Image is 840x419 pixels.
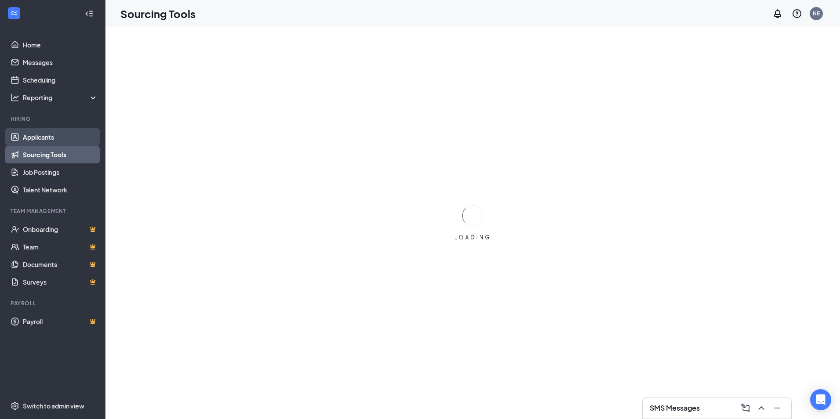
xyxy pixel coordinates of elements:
[23,220,98,238] a: OnboardingCrown
[23,181,98,199] a: Talent Network
[23,163,98,181] a: Job Postings
[85,9,94,18] svg: Collapse
[23,71,98,89] a: Scheduling
[23,313,98,330] a: PayrollCrown
[650,403,700,413] h3: SMS Messages
[451,234,495,241] div: LOADING
[23,36,98,54] a: Home
[772,8,783,19] svg: Notifications
[740,403,751,413] svg: ComposeMessage
[23,128,98,146] a: Applicants
[120,6,196,21] h1: Sourcing Tools
[11,207,96,215] div: Team Management
[11,93,19,102] svg: Analysis
[23,238,98,256] a: TeamCrown
[23,401,84,410] div: Switch to admin view
[11,300,96,307] div: Payroll
[23,273,98,291] a: SurveysCrown
[770,401,784,415] button: Minimize
[772,403,782,413] svg: Minimize
[11,115,96,123] div: Hiring
[23,256,98,273] a: DocumentsCrown
[11,401,19,410] svg: Settings
[792,8,802,19] svg: QuestionInfo
[23,146,98,163] a: Sourcing Tools
[739,401,753,415] button: ComposeMessage
[810,389,831,410] div: Open Intercom Messenger
[813,10,820,17] div: NE
[756,403,767,413] svg: ChevronUp
[10,9,18,18] svg: WorkstreamLogo
[23,93,98,102] div: Reporting
[754,401,768,415] button: ChevronUp
[23,54,98,71] a: Messages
